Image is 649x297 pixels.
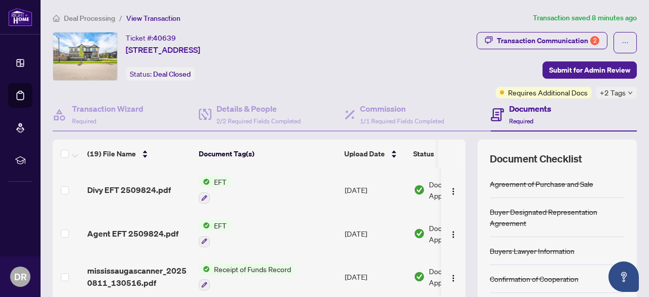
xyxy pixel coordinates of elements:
button: Transaction Communication2 [477,32,607,49]
span: EFT [210,220,231,231]
span: Divy EFT 2509824.pdf [87,184,171,196]
img: Status Icon [199,263,210,275]
button: Status IconEFT [199,176,231,204]
button: Status IconReceipt of Funds Record [199,263,295,291]
li: / [119,12,122,24]
img: Status Icon [199,176,210,187]
span: ellipsis [622,39,629,46]
span: Receipt of Funds Record [210,263,295,275]
span: Document Approved [429,266,492,288]
h4: Transaction Wizard [72,103,143,115]
span: Deal Processing [64,14,115,23]
td: [DATE] [341,168,410,212]
button: Logo [445,269,461,285]
span: Upload Date [344,148,385,159]
img: Document Status [414,184,425,195]
img: logo [8,8,32,26]
div: 2 [590,36,599,45]
div: Transaction Communication [497,32,599,49]
img: Document Status [414,228,425,239]
img: Status Icon [199,220,210,231]
span: Required [509,117,533,125]
button: Logo [445,225,461,242]
span: Document Approved [429,222,492,245]
span: Requires Additional Docs [508,87,588,98]
span: 40639 [153,34,176,43]
span: DR [14,270,27,284]
span: Required [72,117,96,125]
img: Logo [449,230,457,239]
th: (19) File Name [83,140,195,168]
div: Agreement of Purchase and Sale [490,178,593,189]
span: Deal Closed [153,70,191,79]
div: Status: [126,67,195,81]
article: Transaction saved 8 minutes ago [533,12,637,24]
img: Logo [449,274,457,282]
img: IMG-W12161746_1.jpg [53,32,117,80]
div: Ticket #: [126,32,176,44]
span: Status [413,148,434,159]
span: Agent EFT 2509824.pdf [87,227,178,240]
div: Buyer Designated Representation Agreement [490,206,625,228]
h4: Documents [509,103,551,115]
span: 2/2 Required Fields Completed [217,117,301,125]
div: Confirmation of Cooperation [490,273,579,284]
h4: Details & People [217,103,301,115]
span: mississaugascanner_20250811_130516.pdf [87,265,191,289]
span: View Transaction [126,14,181,23]
button: Logo [445,182,461,198]
span: down [628,90,633,95]
th: Status [409,140,495,168]
span: Document Checklist [490,152,582,166]
span: EFT [210,176,231,187]
button: Status IconEFT [199,220,231,247]
button: Open asap [608,261,639,292]
img: Logo [449,187,457,195]
span: 1/1 Required Fields Completed [360,117,444,125]
h4: Commission [360,103,444,115]
td: [DATE] [341,212,410,255]
span: +2 Tags [600,87,626,98]
span: Document Approved [429,179,492,201]
span: [STREET_ADDRESS] [126,44,200,56]
button: Submit for Admin Review [543,61,637,79]
img: Document Status [414,271,425,282]
span: (19) File Name [87,148,136,159]
div: Buyers Lawyer Information [490,245,574,256]
span: home [53,15,60,22]
span: Submit for Admin Review [549,62,630,78]
th: Upload Date [340,140,409,168]
th: Document Tag(s) [195,140,340,168]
